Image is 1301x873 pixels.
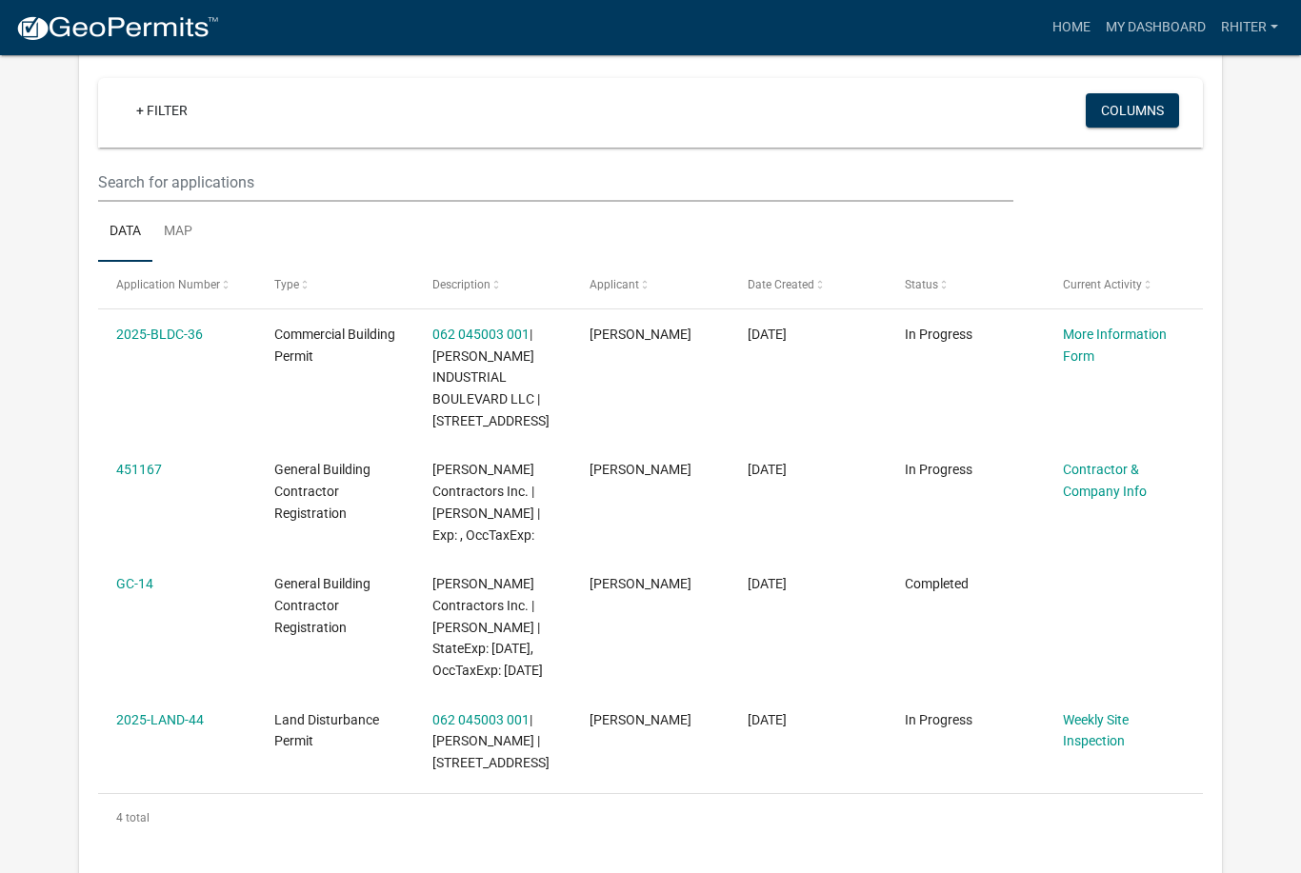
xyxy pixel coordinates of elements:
[432,327,530,342] a: 062 045003 001
[571,262,730,308] datatable-header-cell: Applicant
[748,712,787,727] span: 07/08/2025
[1098,10,1213,46] a: My Dashboard
[98,163,1013,202] input: Search for applications
[98,794,1202,842] div: 4 total
[748,278,814,291] span: Date Created
[116,278,220,291] span: Application Number
[432,327,550,428] span: 062 045003 001 | PUTNAM INDUSTRIAL BOULEVARD LLC | 105 S INDUSTRIAL DR | Industrial Stand-Alone
[1063,278,1142,291] span: Current Activity
[1063,462,1147,499] a: Contractor & Company Info
[905,462,972,477] span: In Progress
[413,262,571,308] datatable-header-cell: Description
[590,462,691,477] span: Russell Hiter
[121,93,203,128] a: + Filter
[590,278,639,291] span: Applicant
[905,327,972,342] span: In Progress
[1063,712,1129,749] a: Weekly Site Inspection
[748,462,787,477] span: 07/17/2025
[887,262,1045,308] datatable-header-cell: Status
[1063,327,1167,364] a: More Information Form
[748,576,787,591] span: 07/17/2025
[1045,262,1203,308] datatable-header-cell: Current Activity
[79,44,1221,861] div: collapse
[98,202,152,263] a: Data
[274,712,379,749] span: Land Disturbance Permit
[905,576,969,591] span: Completed
[274,327,395,364] span: Commercial Building Permit
[432,278,490,291] span: Description
[748,327,787,342] span: 07/17/2025
[1045,10,1098,46] a: Home
[1213,10,1286,46] a: RHiter
[256,262,414,308] datatable-header-cell: Type
[274,576,370,635] span: General Building Contractor Registration
[116,462,162,477] a: 451167
[152,202,204,263] a: Map
[590,576,691,591] span: Russell Hiter
[1086,93,1179,128] button: Columns
[274,278,299,291] span: Type
[116,327,203,342] a: 2025-BLDC-36
[905,712,972,727] span: In Progress
[432,712,550,771] span: 062 045003 001 | Russell Hiter | 105 S INDUSTRIAL DR
[590,327,691,342] span: Russell Hiter
[432,712,530,727] a: 062 045003 001
[274,462,370,521] span: General Building Contractor Registration
[432,576,543,678] span: E.R. Snell Contractors Inc. | Russell Hiter | StateExp: 06/30/2026, OccTaxExp: 12/31/2025
[116,576,153,591] a: GC-14
[905,278,938,291] span: Status
[590,712,691,727] span: Russell Hiter
[98,262,256,308] datatable-header-cell: Application Number
[116,712,204,727] a: 2025-LAND-44
[432,462,540,542] span: E.R. Snell Contractors Inc. | Russell Hiter | Exp: , OccTaxExp:
[730,262,888,308] datatable-header-cell: Date Created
